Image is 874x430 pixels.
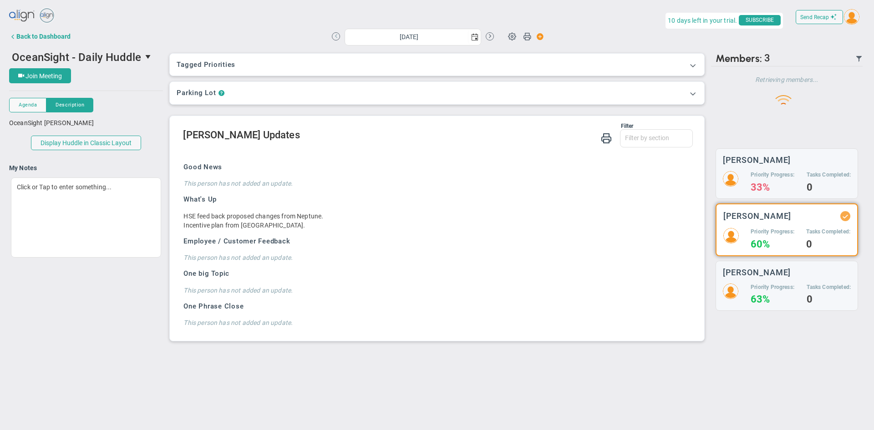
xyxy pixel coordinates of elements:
img: 204747.Person.photo [844,9,859,25]
img: 206891.Person.photo [723,283,738,299]
h3: Parking Lot [177,89,216,97]
h3: Employee / Customer Feedback [183,237,686,246]
span: Members: [716,52,762,65]
span: OceanSight - Daily Huddle [12,51,141,64]
span: select [141,49,157,65]
h4: 0 [806,240,850,248]
input: Filter by section [620,130,692,146]
h4: This person has not added an update. [183,179,686,187]
span: Huddle Settings [503,27,521,45]
h5: Tasks Completed: [807,171,851,179]
span: Filter Updated Members [855,55,863,62]
h4: This person has not added an update. [183,253,686,262]
span: Join Meeting [25,72,62,80]
h4: Retrieving members... [711,76,863,84]
button: Join Meeting [9,68,71,83]
div: Filter [183,123,633,129]
h3: One Phrase Close [183,302,686,311]
h3: Good News [183,162,686,172]
span: SUBSCRIBE [739,15,781,25]
img: align-logo.svg [9,7,36,25]
h3: [PERSON_NAME] [723,268,791,277]
span: 10 days left in your trial. [668,15,737,26]
h2: [PERSON_NAME] Updates [183,129,692,142]
span: select [468,29,481,45]
h5: Priority Progress: [751,283,794,291]
button: Description [46,98,93,112]
h4: This person has not added an update. [183,286,686,294]
div: Incentive plan from [GEOGRAPHIC_DATA]. [183,221,686,230]
span: Description [56,101,84,109]
h4: 63% [751,295,794,304]
img: 204746.Person.photo [723,228,739,243]
div: Updated Status [842,213,849,219]
span: Send Recap [800,14,829,20]
h3: What's Up [183,195,686,204]
img: 204747.Person.photo [723,171,738,187]
h4: 60% [751,240,794,248]
h4: My Notes [9,164,163,172]
span: Action Button [532,30,544,43]
h4: This person has not added an update. [183,319,686,327]
span: OceanSight [PERSON_NAME] [9,119,94,126]
h3: One big Topic [183,269,686,278]
h5: Tasks Completed: [806,228,850,236]
button: Send Recap [796,10,843,24]
button: Back to Dashboard [9,27,71,46]
span: Print Huddle Member Updates [601,132,612,143]
h3: [PERSON_NAME] [723,156,791,164]
h4: 33% [751,183,794,192]
h5: Priority Progress: [751,171,794,179]
h3: Tagged Priorities [177,61,697,69]
span: 3 [764,52,770,65]
div: Back to Dashboard [16,33,71,40]
div: Click or Tap to enter something... [11,177,161,258]
h4: 0 [807,183,851,192]
h5: Tasks Completed: [807,283,851,291]
h3: [PERSON_NAME] [723,212,792,220]
span: Agenda [19,101,37,109]
span: Print Huddle [523,32,531,45]
h4: 0 [807,295,851,304]
button: Display Huddle in Classic Layout [31,136,141,150]
span: HSE feed back proposed changes from Neptune. [183,212,323,220]
button: Agenda [9,98,46,112]
h5: Priority Progress: [751,228,794,236]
